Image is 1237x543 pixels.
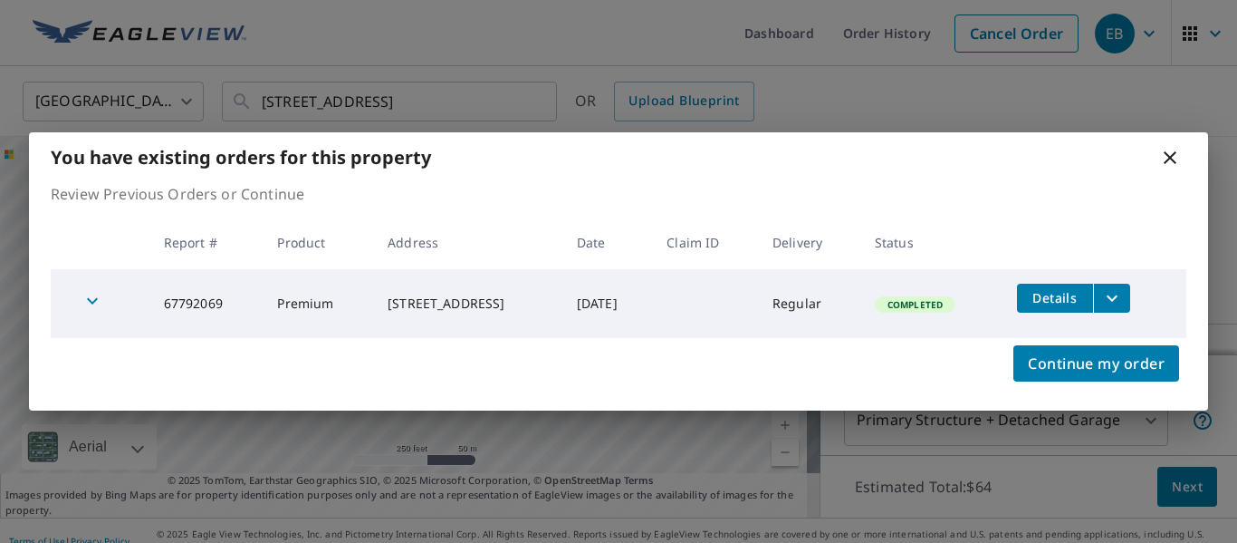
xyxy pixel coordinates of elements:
[1013,345,1179,382] button: Continue my order
[877,298,954,311] span: Completed
[758,269,860,338] td: Regular
[388,295,548,313] div: [STREET_ADDRESS]
[51,145,431,170] b: You have existing orders for this property
[263,269,373,338] td: Premium
[562,216,652,269] th: Date
[149,216,264,269] th: Report #
[1093,284,1130,313] button: filesDropdownBtn-67792069
[1028,351,1165,376] span: Continue my order
[1028,289,1082,306] span: Details
[652,216,758,269] th: Claim ID
[373,216,562,269] th: Address
[758,216,860,269] th: Delivery
[51,183,1186,205] p: Review Previous Orders or Continue
[1017,284,1093,313] button: detailsBtn-67792069
[263,216,373,269] th: Product
[562,269,652,338] td: [DATE]
[860,216,1002,269] th: Status
[149,269,264,338] td: 67792069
